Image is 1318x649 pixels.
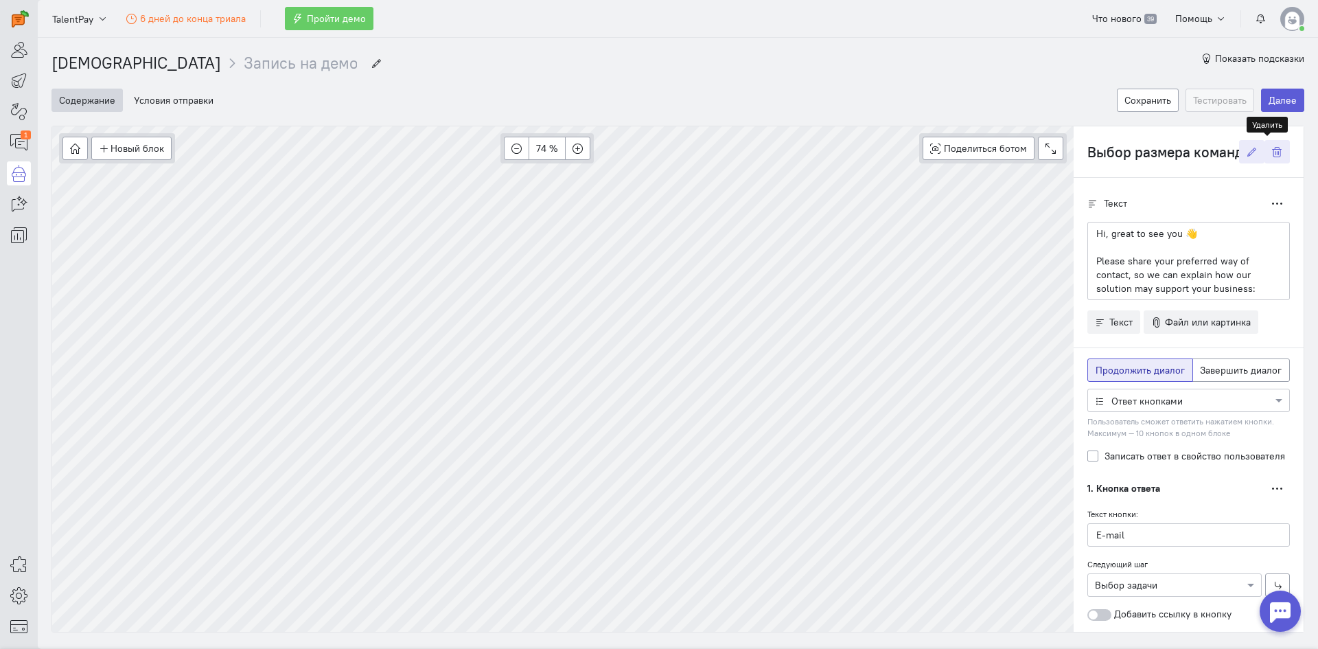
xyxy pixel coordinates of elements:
span: 39 [1144,14,1156,25]
button: Условия отправки [126,89,221,112]
a: 1 [7,130,31,155]
span: Показать подсказки [1215,52,1304,65]
input: Введите текст кнопки [1087,523,1290,547]
span: Завершить диалог [1200,364,1282,376]
button: Текст [1087,310,1140,334]
span: Продолжить диалог [1096,364,1185,376]
button: Содержание [51,89,123,112]
span: TalentPay [52,12,93,26]
button: Поделиться ботом [923,137,1035,160]
span: Файл или картинка [1165,316,1251,328]
button: Пройти демо [285,7,373,30]
span: Поделиться ботом [944,142,1027,155]
span: Что нового [1092,12,1142,25]
span: Пройти демо [307,12,366,25]
label: Текст кнопки: [1087,508,1138,520]
button: Новый блок [91,137,172,160]
input: Введите название блока [1087,140,1239,163]
span: Помощь [1175,12,1212,25]
label: Добавить ссылку в кнопку [1087,607,1232,621]
span: Ответ кнопками [1111,395,1183,407]
button: Показать подсказки [1201,52,1305,65]
p: Hi, great to see you 👋 [1096,227,1281,240]
button: TalentPay [45,6,115,31]
div: 1 [21,130,31,139]
a: здесь [893,27,916,38]
button: Сохранить [1117,89,1179,112]
button: Помощь [1168,7,1234,30]
img: default-v4.png [1280,7,1304,31]
span: 1. Кнопка ответа [1087,482,1160,494]
button: Файл или картинка [1144,310,1259,334]
nav: breadcrumb [51,38,370,75]
span: 6 дней до конца триала [140,12,246,25]
a: Что нового 39 [1085,7,1164,30]
img: carrot-quest.svg [12,10,29,27]
a: [DEMOGRAPHIC_DATA] [51,53,221,73]
small: Пользователь сможет ответить нажатием кнопки. Максимум — 10 кнопок в одном блоке [1087,415,1274,439]
span: Я согласен [971,20,1016,34]
button: Я согласен [959,13,1028,41]
label: Следующий шаг [1087,558,1148,570]
div: Удалить [1247,117,1288,133]
p: Please share your preferred way of contact, so we can explain how our solution may support your b... [1096,254,1281,295]
button: 74 % [529,137,566,160]
div: Мы используем cookies для улучшения работы сайта, анализа трафика и персонализации. Используя сай... [288,15,943,38]
label: Записать ответ в свойство пользователя [1105,449,1285,463]
span: Текст [1109,316,1133,328]
button: Далее [1261,89,1304,112]
span: Текст [1104,197,1127,209]
button: Тестировать [1186,89,1254,112]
